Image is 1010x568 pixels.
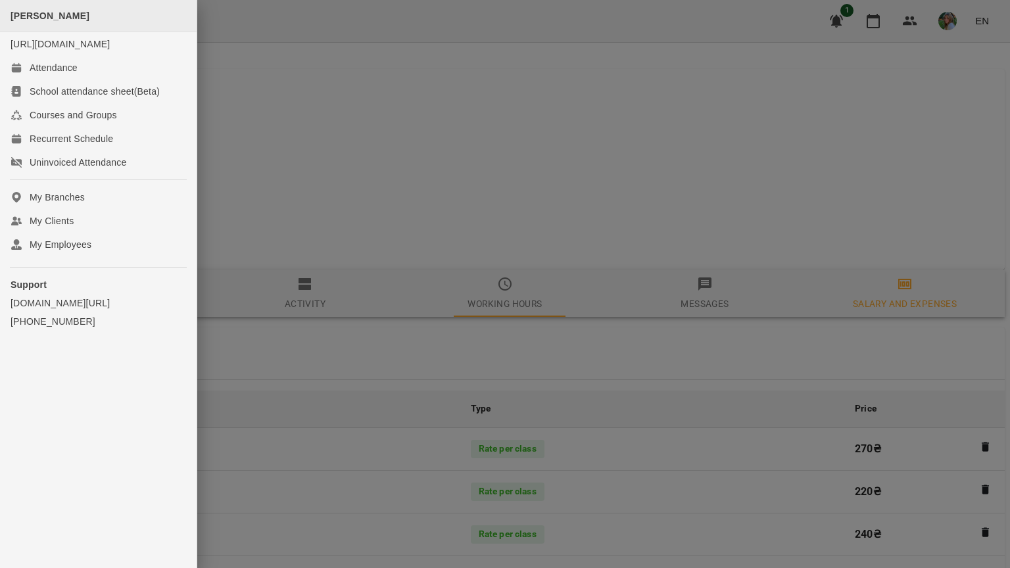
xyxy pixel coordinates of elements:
[11,278,186,291] p: Support
[11,11,89,21] span: [PERSON_NAME]
[30,132,113,145] div: Recurrent Schedule
[30,61,78,74] div: Attendance
[11,296,186,310] a: [DOMAIN_NAME][URL]
[30,191,85,204] div: My Branches
[11,39,110,49] a: [URL][DOMAIN_NAME]
[30,238,91,251] div: My Employees
[30,214,74,227] div: My Clients
[11,315,186,328] a: [PHONE_NUMBER]
[30,108,117,122] div: Courses and Groups
[30,85,160,98] div: School attendance sheet(Beta)
[30,156,126,169] div: Uninvoiced Attendance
